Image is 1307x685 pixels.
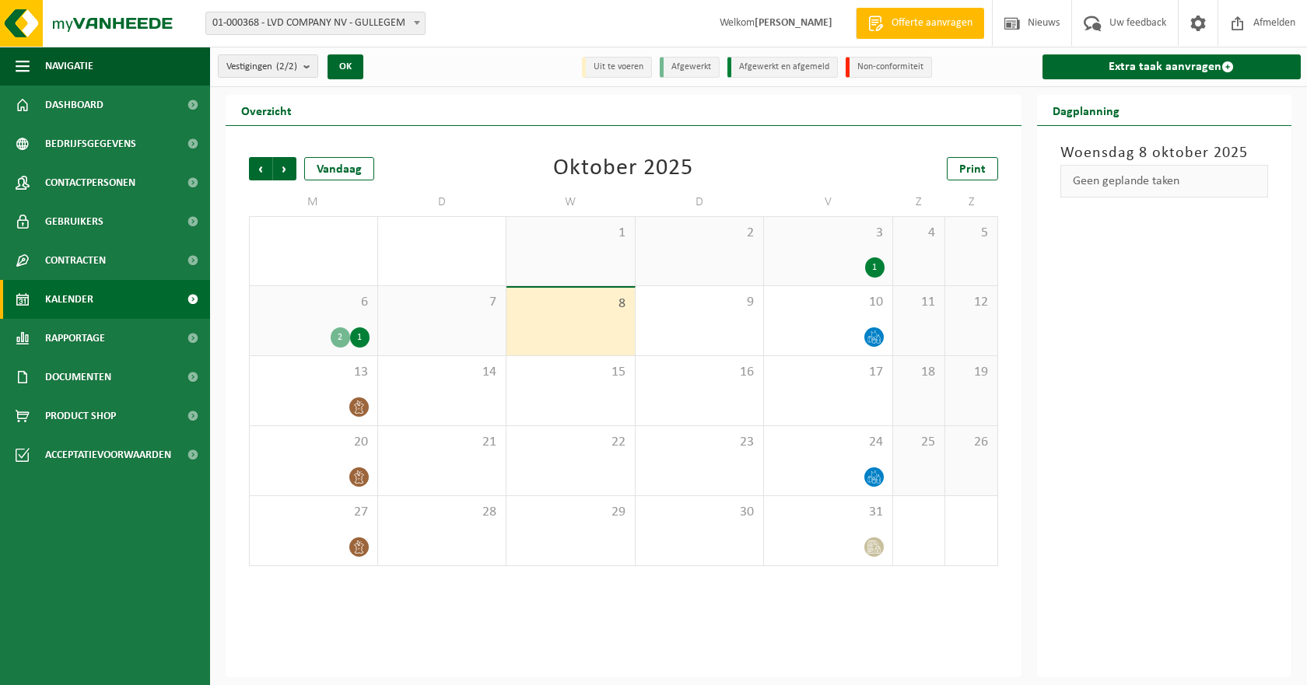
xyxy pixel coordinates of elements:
li: Afgewerkt [660,57,720,78]
span: 22 [514,434,627,451]
span: 4 [901,225,937,242]
span: Dashboard [45,86,103,124]
span: 8 [514,295,627,313]
td: D [378,188,507,216]
span: 6 [258,294,370,311]
span: 13 [258,364,370,381]
span: 27 [258,504,370,521]
span: 11 [901,294,937,311]
span: 23 [643,434,756,451]
span: 3 [772,225,885,242]
span: Kalender [45,280,93,319]
span: Acceptatievoorwaarden [45,435,171,474]
span: 28 [386,504,499,521]
span: Vorige [249,157,272,180]
a: Extra taak aanvragen [1042,54,1302,79]
span: 7 [386,294,499,311]
span: 14 [386,364,499,381]
td: V [764,188,893,216]
span: Contracten [45,241,106,280]
span: 29 [514,504,627,521]
span: Rapportage [45,319,105,358]
li: Afgewerkt en afgemeld [727,57,838,78]
li: Non-conformiteit [846,57,932,78]
td: W [506,188,636,216]
div: 1 [865,257,885,278]
span: 26 [953,434,989,451]
div: 1 [350,327,370,348]
span: Volgende [273,157,296,180]
span: Print [959,163,986,176]
h2: Dagplanning [1037,95,1135,125]
span: 9 [643,294,756,311]
td: M [249,188,378,216]
span: 2 [643,225,756,242]
button: OK [328,54,363,79]
span: 01-000368 - LVD COMPANY NV - GULLEGEM [206,12,425,34]
div: Geen geplande taken [1060,165,1269,197]
span: Navigatie [45,47,93,86]
td: Z [893,188,945,216]
span: Bedrijfsgegevens [45,124,136,163]
span: 1 [514,225,627,242]
span: Product Shop [45,397,116,435]
span: 20 [258,434,370,451]
span: 31 [772,504,885,521]
span: 01-000368 - LVD COMPANY NV - GULLEGEM [205,12,426,35]
span: 10 [772,294,885,311]
div: Vandaag [304,157,374,180]
span: 30 [643,504,756,521]
td: Z [945,188,997,216]
a: Print [947,157,998,180]
span: 15 [514,364,627,381]
span: Offerte aanvragen [888,16,976,31]
strong: [PERSON_NAME] [755,17,832,29]
div: Oktober 2025 [553,157,693,180]
span: Vestigingen [226,55,297,79]
span: 12 [953,294,989,311]
span: Documenten [45,358,111,397]
li: Uit te voeren [582,57,652,78]
span: 21 [386,434,499,451]
button: Vestigingen(2/2) [218,54,318,78]
h2: Overzicht [226,95,307,125]
div: 2 [331,327,350,348]
h3: Woensdag 8 oktober 2025 [1060,142,1269,165]
span: Contactpersonen [45,163,135,202]
span: 18 [901,364,937,381]
td: D [636,188,765,216]
span: 16 [643,364,756,381]
span: 17 [772,364,885,381]
span: Gebruikers [45,202,103,241]
span: 24 [772,434,885,451]
span: 19 [953,364,989,381]
span: 5 [953,225,989,242]
span: 25 [901,434,937,451]
count: (2/2) [276,61,297,72]
a: Offerte aanvragen [856,8,984,39]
